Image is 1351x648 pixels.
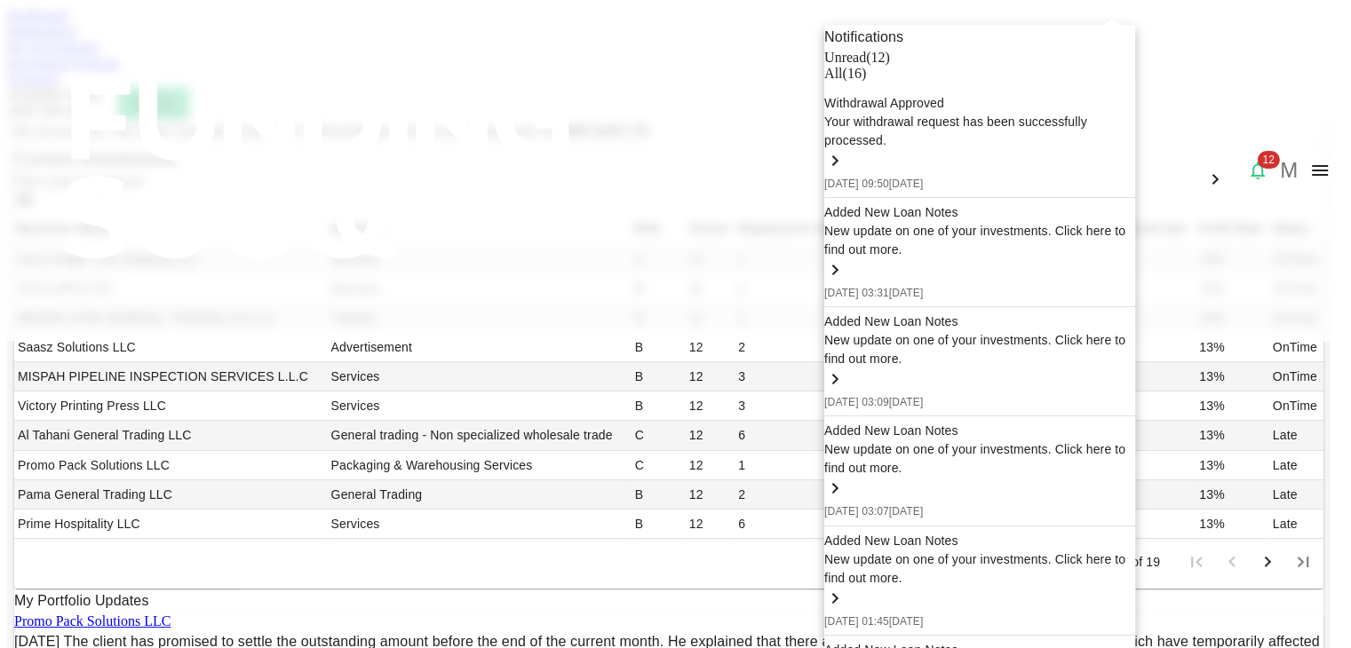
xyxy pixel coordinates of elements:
[889,396,924,408] span: [DATE]
[889,615,924,628] span: [DATE]
[824,222,1135,259] div: New update on one of your investments. Click here to find out more.
[824,550,1135,588] div: New update on one of your investments. Click here to find out more.
[824,50,866,65] span: Unread
[824,396,889,408] span: [DATE] 03:09
[889,287,924,299] span: [DATE]
[889,505,924,518] span: [DATE]
[824,422,1135,440] div: Added New Loan Notes
[889,178,924,190] span: [DATE]
[824,203,1135,222] div: Added New Loan Notes
[824,331,1135,368] div: New update on one of your investments. Click here to find out more.
[824,113,1135,150] div: Your withdrawal request has been successfully processed.
[824,178,889,190] span: [DATE] 09:50
[824,440,1135,478] div: New update on one of your investments. Click here to find out more.
[824,29,903,44] span: Notifications
[866,50,890,65] span: ( 12 )
[824,94,1135,113] div: Withdrawal Approved
[824,312,1135,331] div: Added New Loan Notes
[842,66,866,81] span: ( 16 )
[824,287,889,299] span: [DATE] 03:31
[824,532,1135,550] div: Added New Loan Notes
[824,66,842,81] span: All
[824,505,889,518] span: [DATE] 03:07
[824,615,889,628] span: [DATE] 01:45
